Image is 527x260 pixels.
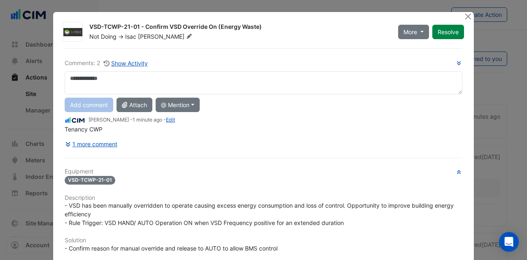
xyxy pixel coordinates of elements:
span: Isac [125,33,136,40]
span: - Confirm reason for manual override and release to AUTO to allow BMS control [65,245,277,252]
span: Not Doing [89,33,117,40]
button: Show Activity [103,59,148,68]
span: Tenancy CWP [65,126,103,133]
img: CIM [65,116,85,125]
h6: Solution [65,237,462,244]
button: Resolve [432,25,464,39]
button: Attach [117,98,152,112]
h6: Description [65,194,462,201]
div: Open Intercom Messenger [499,232,519,252]
img: GSTEC [63,28,82,36]
small: [PERSON_NAME] - - [89,116,175,124]
span: -> [118,33,124,40]
a: Edit [166,117,175,123]
button: More [398,25,429,39]
button: 1 more comment [65,137,118,151]
div: VSD-TCWP-21-01 - Confirm VSD Override On (Energy Waste) [89,23,388,33]
span: [PERSON_NAME] [138,33,194,41]
button: Close [464,12,472,21]
span: 2025-09-17 10:09:07 [133,117,162,123]
div: Comments: 2 [65,59,148,68]
h6: Equipment [65,168,462,175]
span: More [403,28,417,36]
button: @ Mention [156,98,200,112]
span: - VSD has been manually overridden to operate causing excess energy consumption and loss of contr... [65,202,455,226]
span: VSD-TCWP-21-01 [65,176,115,185]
